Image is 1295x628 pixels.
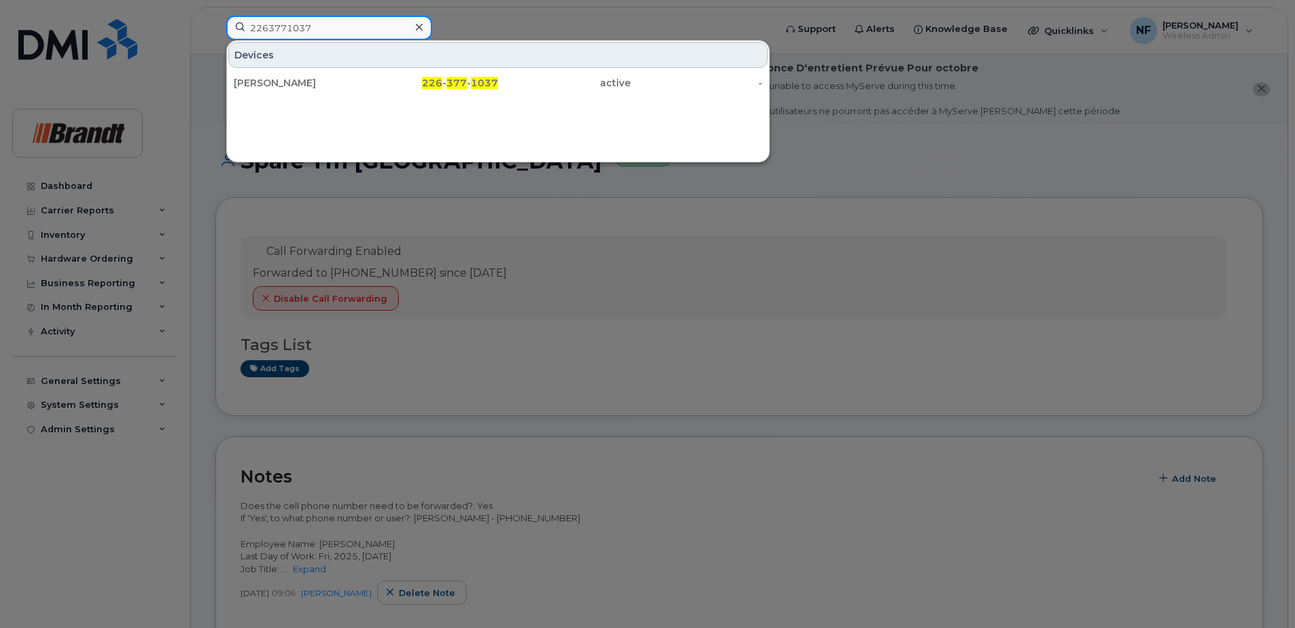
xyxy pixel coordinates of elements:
[228,71,768,95] a: [PERSON_NAME]226-377-1037active-
[422,77,442,89] span: 226
[631,76,763,90] div: -
[498,76,631,90] div: active
[471,77,498,89] span: 1037
[234,76,366,90] div: [PERSON_NAME]
[446,77,467,89] span: 377
[366,76,499,90] div: - -
[228,42,768,68] div: Devices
